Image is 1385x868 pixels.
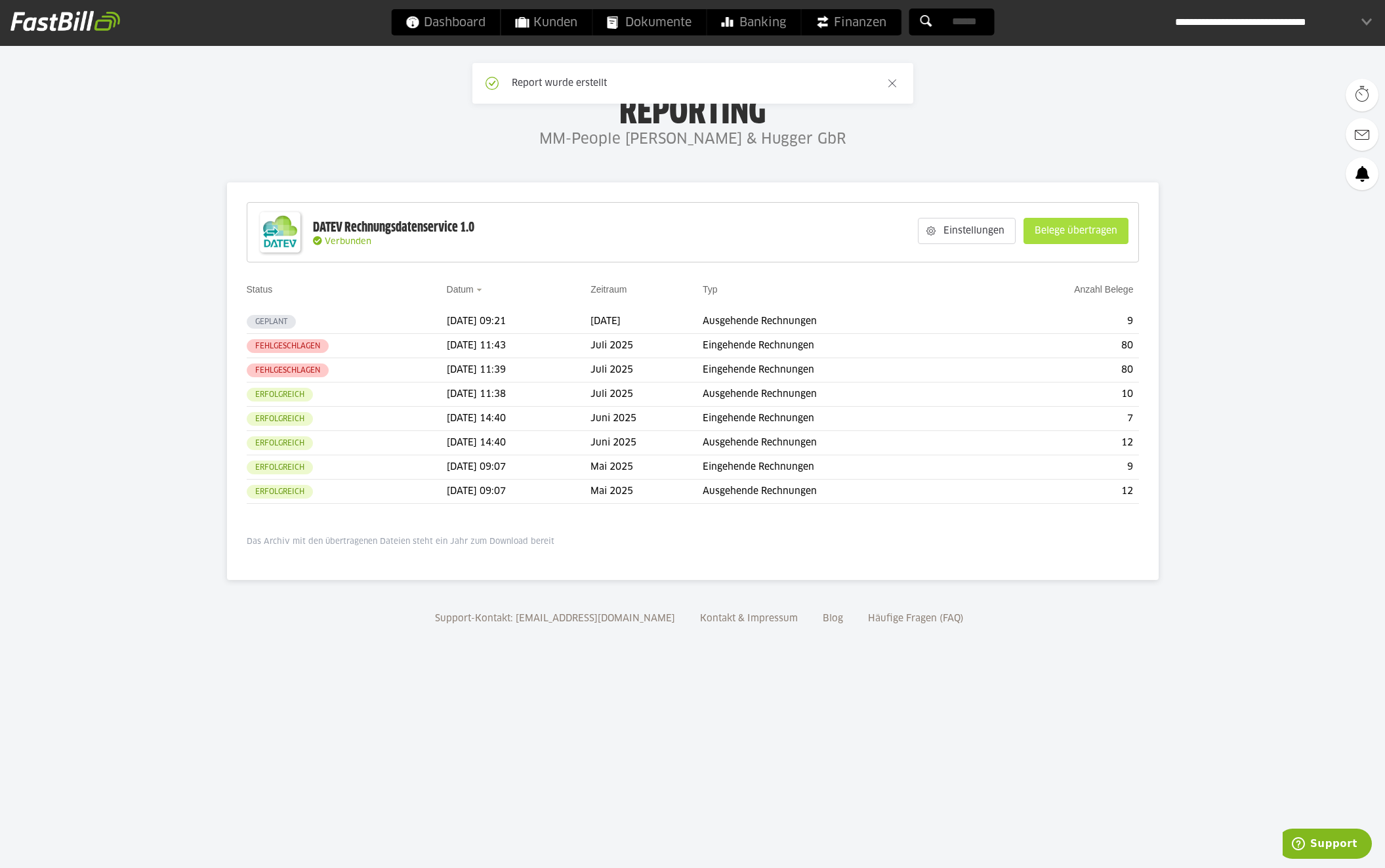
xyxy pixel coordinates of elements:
a: Support-Kontakt: [EMAIL_ADDRESS][DOMAIN_NAME] [430,614,680,623]
td: Juli 2025 [590,382,703,407]
td: Ausgehende Rechnungen [703,382,982,407]
iframe: Öffnet ein Widget, in dem Sie weitere Informationen finden [1283,829,1372,861]
td: Mai 2025 [590,480,703,504]
td: Juni 2025 [590,431,703,455]
a: Zeitraum [590,284,627,295]
td: Ausgehende Rechnungen [703,480,982,504]
a: Anzahl Belege [1074,284,1133,295]
img: sort_desc.gif [476,289,485,291]
a: Dashboard [391,9,500,35]
td: [DATE] 14:40 [447,407,591,431]
td: [DATE] 14:40 [447,431,591,455]
sl-badge: Fehlgeschlagen [247,363,329,377]
img: fastbill_logo_white.png [10,10,120,31]
span: Dashboard [405,9,486,35]
sl-button: Belege übertragen [1023,218,1128,244]
a: Blog [818,614,848,623]
span: Banking [721,9,786,35]
sl-button: Einstellungen [918,218,1016,244]
td: 80 [982,358,1139,382]
a: Banking [707,9,800,35]
td: Juni 2025 [590,407,703,431]
td: 12 [982,431,1139,455]
td: [DATE] 09:21 [447,310,591,334]
td: Juli 2025 [590,334,703,358]
span: Dokumente [607,9,692,35]
td: 80 [982,334,1139,358]
td: Eingehende Rechnungen [703,455,982,480]
a: Datum [447,284,474,295]
img: DATEV-Datenservice Logo [254,206,306,258]
a: Finanzen [801,9,901,35]
span: Kunden [515,9,577,35]
td: Ausgehende Rechnungen [703,310,982,334]
td: [DATE] 11:39 [447,358,591,382]
a: Häufige Fragen (FAQ) [863,614,968,623]
td: Eingehende Rechnungen [703,334,982,358]
td: Ausgehende Rechnungen [703,431,982,455]
td: 10 [982,382,1139,407]
td: Eingehende Rechnungen [703,407,982,431]
a: Dokumente [592,9,706,35]
a: Kontakt & Impressum [695,614,802,623]
sl-badge: Geplant [247,315,296,329]
td: [DATE] 11:43 [447,334,591,358]
p: Das Archiv mit den übertragenen Dateien steht ein Jahr zum Download bereit [247,537,1139,547]
td: [DATE] [590,310,703,334]
sl-badge: Erfolgreich [247,485,313,499]
td: 9 [982,455,1139,480]
a: Typ [703,284,718,295]
sl-badge: Erfolgreich [247,388,313,402]
td: 12 [982,480,1139,504]
td: 7 [982,407,1139,431]
td: [DATE] 09:07 [447,455,591,480]
sl-badge: Erfolgreich [247,412,313,426]
td: Mai 2025 [590,455,703,480]
sl-badge: Erfolgreich [247,461,313,474]
td: [DATE] 09:07 [447,480,591,504]
div: DATEV Rechnungsdatenservice 1.0 [313,219,474,236]
a: Kunden [501,9,592,35]
td: Eingehende Rechnungen [703,358,982,382]
a: Status [247,284,273,295]
td: 9 [982,310,1139,334]
td: Juli 2025 [590,358,703,382]
sl-badge: Fehlgeschlagen [247,339,329,353]
span: Finanzen [816,9,886,35]
span: Verbunden [325,238,371,246]
sl-badge: Erfolgreich [247,436,313,450]
td: [DATE] 11:38 [447,382,591,407]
